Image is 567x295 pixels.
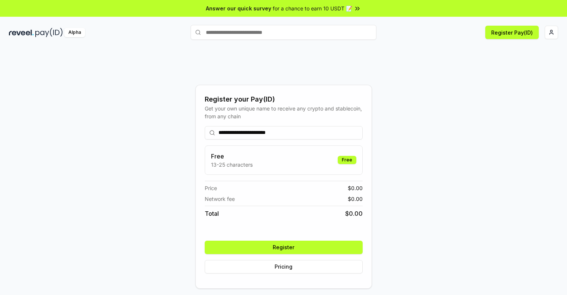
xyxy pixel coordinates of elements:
[206,4,271,12] span: Answer our quick survey
[345,209,363,218] span: $ 0.00
[348,184,363,192] span: $ 0.00
[273,4,352,12] span: for a chance to earn 10 USDT 📝
[35,28,63,37] img: pay_id
[205,260,363,273] button: Pricing
[211,152,253,161] h3: Free
[205,241,363,254] button: Register
[205,195,235,203] span: Network fee
[205,184,217,192] span: Price
[485,26,539,39] button: Register Pay(ID)
[205,94,363,105] div: Register your Pay(ID)
[211,161,253,169] p: 13-25 characters
[9,28,34,37] img: reveel_dark
[64,28,85,37] div: Alpha
[205,105,363,120] div: Get your own unique name to receive any crypto and stablecoin, from any chain
[348,195,363,203] span: $ 0.00
[205,209,219,218] span: Total
[338,156,356,164] div: Free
